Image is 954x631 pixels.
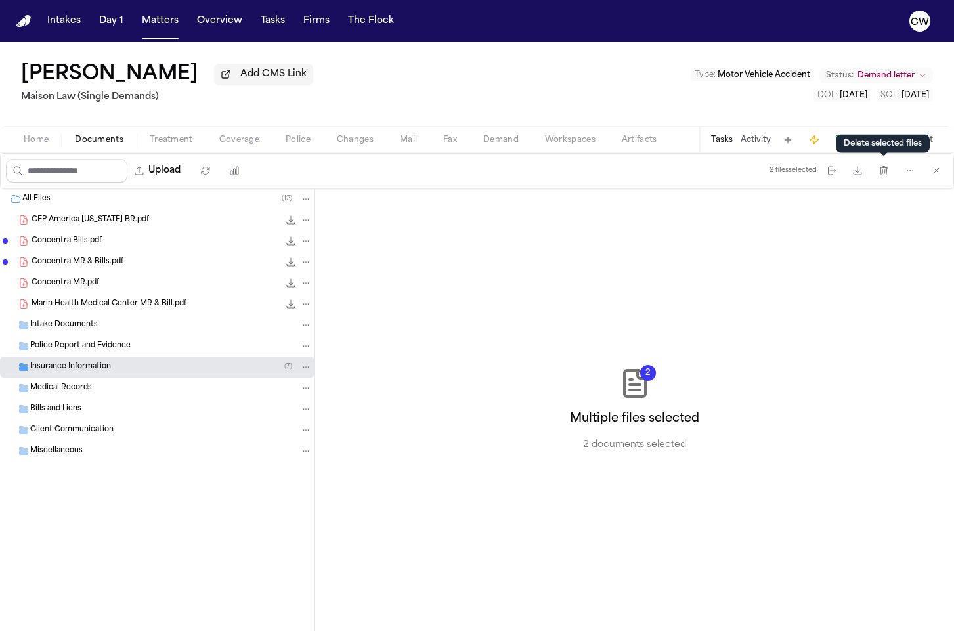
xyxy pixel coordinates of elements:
[901,91,929,99] span: [DATE]
[337,135,374,145] span: Changes
[42,9,86,33] button: Intakes
[400,135,417,145] span: Mail
[32,257,123,268] span: Concentra MR & Bills.pdf
[284,234,297,248] button: Download Concentra Bills.pdf
[545,135,596,145] span: Workspaces
[483,135,519,145] span: Demand
[857,70,915,81] span: Demand letter
[836,135,930,153] div: Delete selected files
[284,297,297,311] button: Download Marin Health Medical Center MR & Bill.pdf
[880,91,900,99] span: SOL :
[21,63,198,87] button: Edit matter name
[840,91,867,99] span: [DATE]
[75,135,123,145] span: Documents
[16,15,32,28] a: Home
[343,9,399,33] button: The Flock
[21,89,313,105] h2: Maison Law (Single Demands)
[24,135,49,145] span: Home
[32,278,99,289] span: Concentra MR.pdf
[240,68,307,81] span: Add CMS Link
[284,255,297,269] button: Download Concentra MR & Bills.pdf
[22,194,51,205] span: All Files
[137,9,184,33] button: Matters
[21,63,198,87] h1: [PERSON_NAME]
[30,320,98,331] span: Intake Documents
[298,9,335,33] button: Firms
[30,341,131,352] span: Police Report and Evidence
[831,131,850,149] button: Make a Call
[30,362,111,373] span: Insurance Information
[192,9,248,33] button: Overview
[622,135,657,145] span: Artifacts
[691,68,814,81] button: Edit Type: Motor Vehicle Accident
[718,71,810,79] span: Motor Vehicle Accident
[16,15,32,28] img: Finch Logo
[214,64,313,85] button: Add CMS Link
[284,363,292,370] span: ( 7 )
[695,71,716,79] span: Type :
[284,276,297,290] button: Download Concentra MR.pdf
[255,9,290,33] button: Tasks
[583,439,686,452] p: 2 documents selected
[805,131,823,149] button: Create Immediate Task
[640,365,656,381] div: 2
[30,425,114,436] span: Client Communication
[877,89,933,102] button: Edit SOL: 2026-04-30
[711,135,733,145] button: Tasks
[817,91,838,99] span: DOL :
[443,135,457,145] span: Fax
[779,131,797,149] button: Add Task
[150,135,193,145] span: Treatment
[32,215,149,226] span: CEP America [US_STATE] BR.pdf
[741,135,771,145] button: Activity
[826,70,854,81] span: Status:
[770,166,817,175] div: 2 files selected
[32,299,186,310] span: Marin Health Medical Center MR & Bill.pdf
[30,383,92,394] span: Medical Records
[94,9,129,33] button: Day 1
[284,213,297,227] button: Download CEP America California BR.pdf
[286,135,311,145] span: Police
[219,135,259,145] span: Coverage
[30,446,83,457] span: Miscellaneous
[6,159,127,183] input: Search files
[32,236,102,247] span: Concentra Bills.pdf
[570,410,699,428] h2: Multiple files selected
[813,89,871,102] button: Edit DOL: 2024-04-30
[127,159,188,183] button: Upload
[819,68,933,83] button: Change status from Demand letter
[282,195,292,202] span: ( 12 )
[30,404,81,415] span: Bills and Liens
